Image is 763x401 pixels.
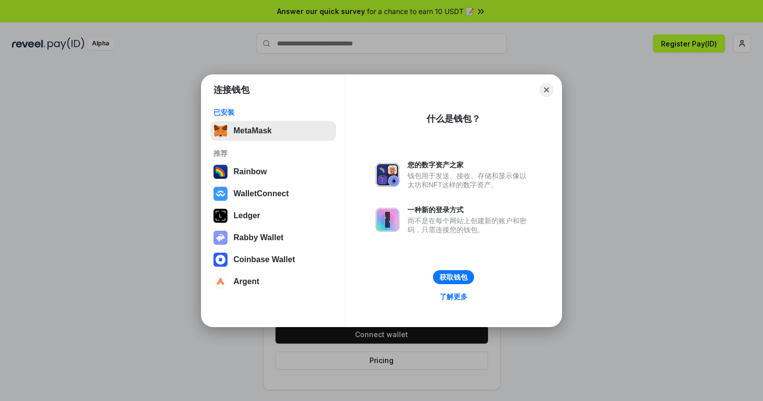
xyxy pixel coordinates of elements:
div: 了解更多 [439,292,467,301]
img: svg+xml,%3Csvg%20width%3D%22120%22%20height%3D%22120%22%20viewBox%3D%220%200%20120%20120%22%20fil... [213,165,227,179]
div: WalletConnect [233,189,289,198]
img: svg+xml,%3Csvg%20xmlns%3D%22http%3A%2F%2Fwww.w3.org%2F2000%2Fsvg%22%20fill%3D%22none%22%20viewBox... [375,163,399,187]
div: Ledger [233,211,260,220]
div: 什么是钱包？ [426,113,480,125]
img: svg+xml,%3Csvg%20fill%3D%22none%22%20height%3D%2233%22%20viewBox%3D%220%200%2035%2033%22%20width%... [213,124,227,138]
img: svg+xml,%3Csvg%20width%3D%2228%22%20height%3D%2228%22%20viewBox%3D%220%200%2028%2028%22%20fill%3D... [213,275,227,289]
button: 获取钱包 [433,270,474,284]
button: Close [539,83,553,97]
img: svg+xml,%3Csvg%20width%3D%2228%22%20height%3D%2228%22%20viewBox%3D%220%200%2028%2028%22%20fill%3D... [213,187,227,201]
button: MetaMask [210,121,336,141]
div: 钱包用于发送、接收、存储和显示像以太坊和NFT这样的数字资产。 [407,171,531,189]
button: Coinbase Wallet [210,250,336,270]
div: 您的数字资产之家 [407,160,531,169]
div: 推荐 [213,149,333,158]
img: svg+xml,%3Csvg%20xmlns%3D%22http%3A%2F%2Fwww.w3.org%2F2000%2Fsvg%22%20fill%3D%22none%22%20viewBox... [375,208,399,232]
div: 获取钱包 [439,273,467,282]
div: MetaMask [233,126,271,135]
button: Ledger [210,206,336,226]
img: svg+xml,%3Csvg%20xmlns%3D%22http%3A%2F%2Fwww.w3.org%2F2000%2Fsvg%22%20fill%3D%22none%22%20viewBox... [213,231,227,245]
button: Rabby Wallet [210,228,336,248]
div: Coinbase Wallet [233,255,295,264]
img: svg+xml,%3Csvg%20width%3D%2228%22%20height%3D%2228%22%20viewBox%3D%220%200%2028%2028%22%20fill%3D... [213,253,227,267]
div: 已安装 [213,108,333,117]
button: Rainbow [210,162,336,182]
div: Rainbow [233,167,267,176]
div: 一种新的登录方式 [407,205,531,214]
img: svg+xml,%3Csvg%20xmlns%3D%22http%3A%2F%2Fwww.w3.org%2F2000%2Fsvg%22%20width%3D%2228%22%20height%3... [213,209,227,223]
button: Argent [210,272,336,292]
div: 而不是在每个网站上创建新的账户和密码，只需连接您的钱包。 [407,216,531,234]
h1: 连接钱包 [213,84,249,96]
div: Argent [233,277,259,286]
a: 了解更多 [433,290,473,303]
button: WalletConnect [210,184,336,204]
div: Rabby Wallet [233,233,283,242]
